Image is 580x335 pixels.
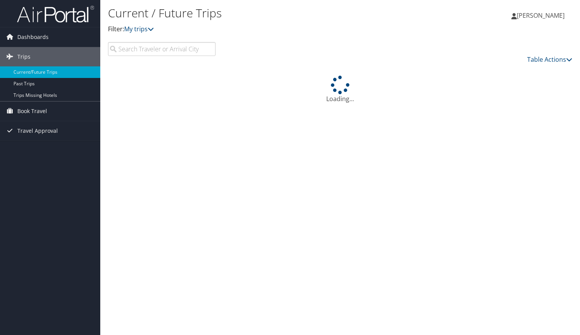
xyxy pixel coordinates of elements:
span: [PERSON_NAME] [517,11,565,20]
div: Loading... [108,76,572,103]
p: Filter: [108,24,418,34]
h1: Current / Future Trips [108,5,418,21]
span: Dashboards [17,27,49,47]
span: Trips [17,47,30,66]
span: Book Travel [17,102,47,121]
input: Search Traveler or Arrival City [108,42,216,56]
img: airportal-logo.png [17,5,94,23]
a: My trips [124,25,154,33]
span: Travel Approval [17,121,58,140]
a: [PERSON_NAME] [511,4,572,27]
a: Table Actions [527,55,572,64]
